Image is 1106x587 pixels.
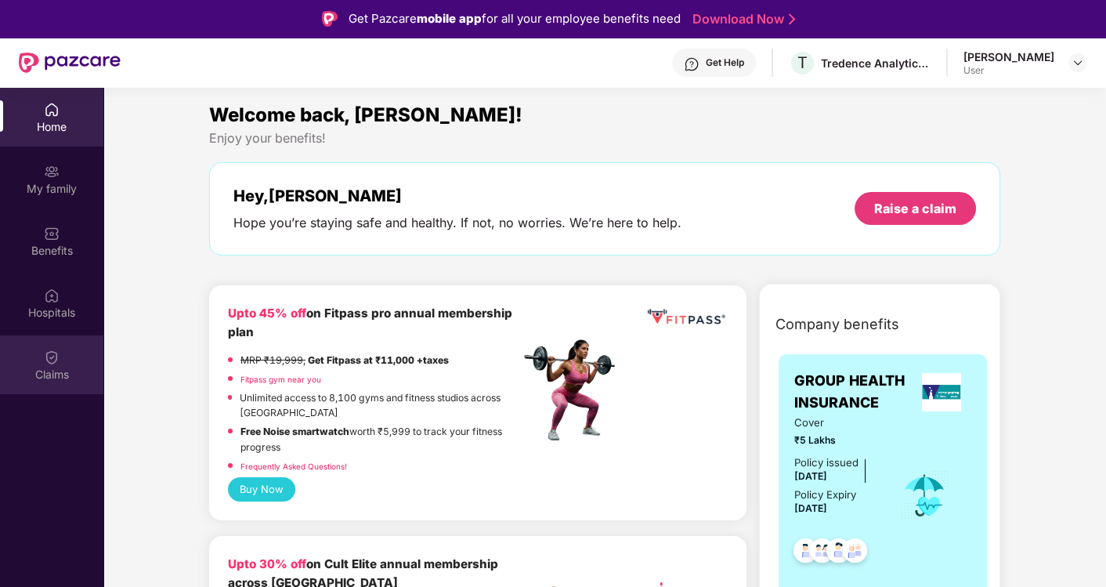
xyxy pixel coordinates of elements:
[963,49,1054,64] div: [PERSON_NAME]
[44,288,60,303] img: svg+xml;base64,PHN2ZyBpZD0iSG9zcGl0YWxzIiB4bWxucz0iaHR0cDovL3d3dy53My5vcmcvMjAwMC9zdmciIHdpZHRoPS...
[209,103,522,126] span: Welcome back, [PERSON_NAME]!
[819,534,858,572] img: svg+xml;base64,PHN2ZyB4bWxucz0iaHR0cDovL3d3dy53My5vcmcvMjAwMC9zdmciIHdpZHRoPSI0OC45NDMiIGhlaWdodD...
[240,354,305,366] del: MRP ₹19,999,
[1072,56,1084,69] img: svg+xml;base64,PHN2ZyBpZD0iRHJvcGRvd24tMzJ4MzIiIHhtbG5zPSJodHRwOi8vd3d3LnczLm9yZy8yMDAwL3N2ZyIgd2...
[706,56,744,69] div: Get Help
[228,477,295,502] button: Buy Now
[794,487,856,503] div: Policy Expiry
[797,53,808,72] span: T
[19,53,121,73] img: New Pazcare Logo
[44,164,60,179] img: svg+xml;base64,PHN2ZyB3aWR0aD0iMjAiIGhlaWdodD0iMjAiIHZpZXdCb3g9IjAgMCAyMCAyMCIgZmlsbD0ibm9uZSIgeG...
[228,306,306,321] b: Upto 45% off
[821,56,931,71] div: Tredence Analytics Solutions Private Limited
[803,534,841,572] img: svg+xml;base64,PHN2ZyB4bWxucz0iaHR0cDovL3d3dy53My5vcmcvMjAwMC9zdmciIHdpZHRoPSI0OC45MTUiIGhlaWdodD...
[519,335,629,445] img: fpp.png
[789,11,795,27] img: Stroke
[228,306,512,339] b: on Fitpass pro annual membership plan
[240,390,520,420] p: Unlimited access to 8,100 gyms and fitness studios across [GEOGRAPHIC_DATA]
[44,350,60,365] img: svg+xml;base64,PHN2ZyBpZD0iQ2xhaW0iIHhtbG5zPSJodHRwOi8vd3d3LnczLm9yZy8yMDAwL3N2ZyIgd2lkdGg9IjIwIi...
[233,215,681,231] div: Hope you’re staying safe and healthy. If not, no worries. We’re here to help.
[794,455,858,471] div: Policy issued
[874,200,956,217] div: Raise a claim
[645,304,728,330] img: fppp.png
[899,469,950,521] img: icon
[692,11,790,27] a: Download Now
[794,502,827,514] span: [DATE]
[922,373,961,411] img: insurerLogo
[794,470,827,482] span: [DATE]
[794,415,877,431] span: Cover
[684,56,699,72] img: svg+xml;base64,PHN2ZyBpZD0iSGVscC0zMngzMiIgeG1sbnM9Imh0dHA6Ly93d3cudzMub3JnLzIwMDAvc3ZnIiB3aWR0aD...
[775,313,899,335] span: Company benefits
[240,426,349,437] strong: Free Noise smartwatch
[308,354,449,366] strong: Get Fitpass at ₹11,000 +taxes
[786,534,825,572] img: svg+xml;base64,PHN2ZyB4bWxucz0iaHR0cDovL3d3dy53My5vcmcvMjAwMC9zdmciIHdpZHRoPSI0OC45NDMiIGhlaWdodD...
[417,11,482,26] strong: mobile app
[240,375,321,384] a: Fitpass gym near you
[240,462,347,471] a: Frequently Asked Questions!
[963,64,1054,77] div: User
[836,534,874,572] img: svg+xml;base64,PHN2ZyB4bWxucz0iaHR0cDovL3d3dy53My5vcmcvMjAwMC9zdmciIHdpZHRoPSI0OC45NDMiIGhlaWdodD...
[228,556,306,571] b: Upto 30% off
[794,433,877,447] span: ₹5 Lakhs
[349,9,681,28] div: Get Pazcare for all your employee benefits need
[233,187,681,205] div: Hey, [PERSON_NAME]
[209,130,1000,147] div: Enjoy your benefits!
[240,424,520,454] p: worth ₹5,999 to track your fitness progress
[44,226,60,241] img: svg+xml;base64,PHN2ZyBpZD0iQmVuZWZpdHMiIHhtbG5zPSJodHRwOi8vd3d3LnczLm9yZy8yMDAwL3N2ZyIgd2lkdGg9Ij...
[322,11,338,27] img: Logo
[794,370,913,415] span: GROUP HEALTH INSURANCE
[44,102,60,118] img: svg+xml;base64,PHN2ZyBpZD0iSG9tZSIgeG1sbnM9Imh0dHA6Ly93d3cudzMub3JnLzIwMDAvc3ZnIiB3aWR0aD0iMjAiIG...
